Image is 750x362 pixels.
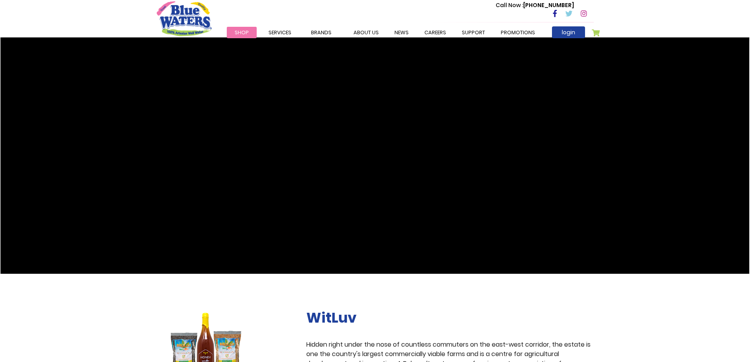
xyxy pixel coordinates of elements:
h2: WitLuv [306,309,594,326]
span: Shop [235,29,249,36]
a: careers [417,27,454,38]
p: [PHONE_NUMBER] [496,1,574,9]
a: about us [346,27,387,38]
a: store logo [157,1,212,36]
span: Brands [311,29,331,36]
a: News [387,27,417,38]
span: Services [269,29,291,36]
span: Call Now : [496,1,523,9]
a: login [552,26,585,38]
a: support [454,27,493,38]
a: Promotions [493,27,543,38]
